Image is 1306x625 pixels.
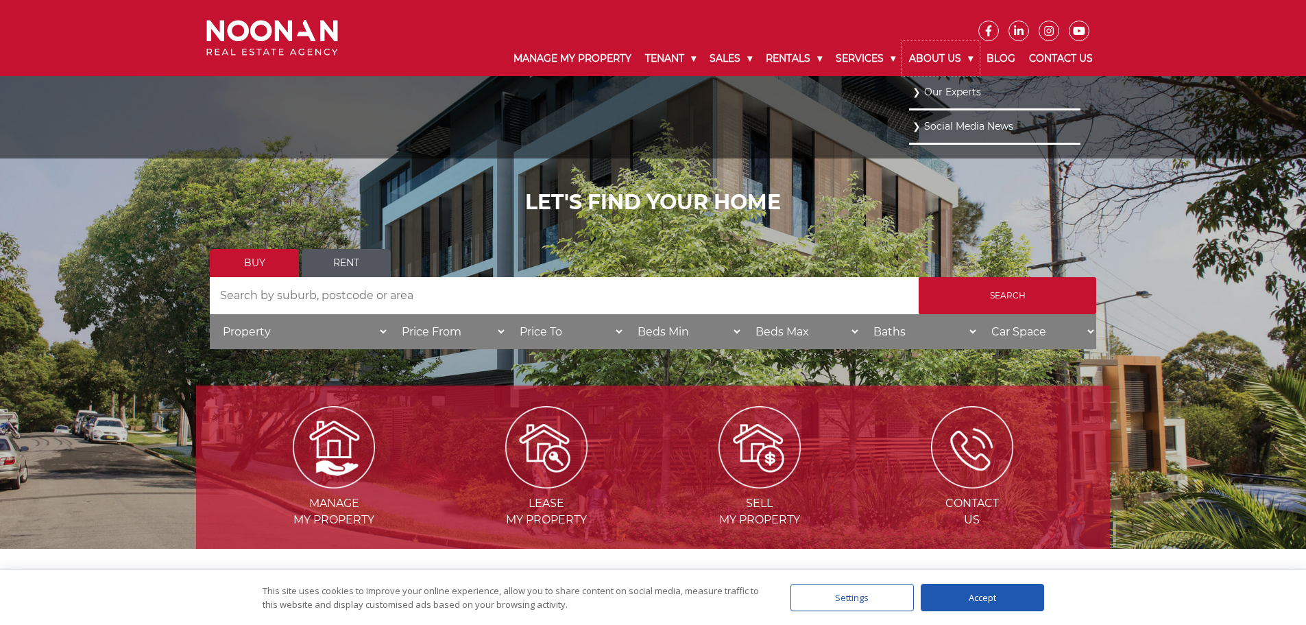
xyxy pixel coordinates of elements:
a: About Us [902,41,980,76]
img: ICONS [931,406,1013,488]
a: Tenant [638,41,703,76]
a: Rent [302,249,391,277]
img: Sell my property [718,406,801,488]
a: ICONS ContactUs [867,440,1077,526]
a: Our Experts [912,83,1077,102]
input: Search by suburb, postcode or area [210,277,919,314]
a: Social Media News [912,117,1077,136]
span: Lease my Property [442,495,651,528]
span: Contact Us [867,495,1077,528]
a: Buy [210,249,299,277]
span: Sell my Property [655,495,864,528]
img: Noonan Real Estate Agency [206,20,338,56]
a: Sell my property Sellmy Property [655,440,864,526]
a: Rentals [759,41,829,76]
a: Lease my property Leasemy Property [442,440,651,526]
a: Blog [980,41,1022,76]
img: Lease my property [505,406,588,488]
div: Settings [790,584,914,611]
input: Search [919,277,1096,314]
div: This site uses cookies to improve your online experience, allow you to share content on social me... [263,584,763,611]
a: Sales [703,41,759,76]
a: Manage my Property Managemy Property [229,440,439,526]
span: Manage my Property [229,495,439,528]
a: Manage My Property [507,41,638,76]
h1: LET'S FIND YOUR HOME [210,190,1096,215]
img: Manage my Property [293,406,375,488]
div: Accept [921,584,1044,611]
a: Services [829,41,902,76]
a: Contact Us [1022,41,1100,76]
